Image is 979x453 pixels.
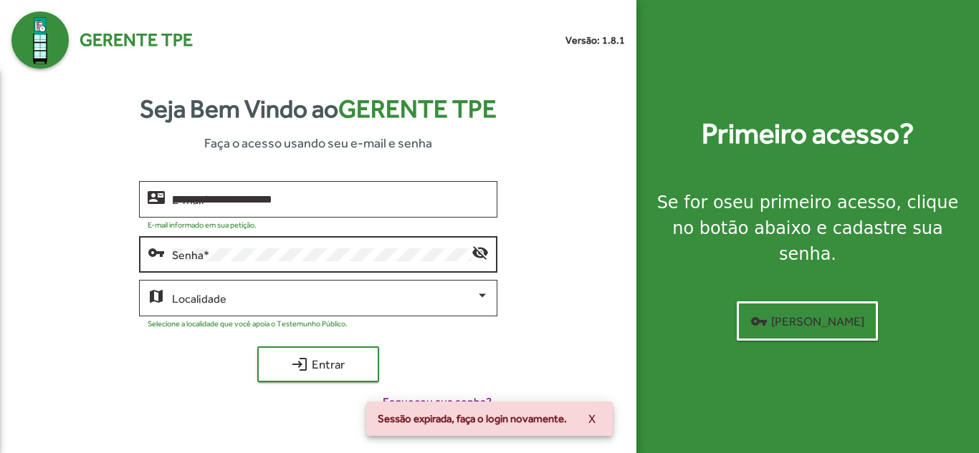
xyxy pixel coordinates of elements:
[737,301,878,341] button: [PERSON_NAME]
[724,193,897,213] strong: seu primeiro acesso
[80,26,193,54] span: Gerente TPE
[204,133,432,152] span: Faça o acesso usando seu e-mail e senha
[257,346,379,382] button: Entrar
[148,243,165,260] mat-icon: vpn_key
[11,11,69,69] img: Logo Gerente
[654,190,962,267] div: Se for o , clique no botão abaixo e cadastre sua senha.
[148,287,165,304] mat-icon: map
[750,308,864,334] span: [PERSON_NAME]
[140,90,497,128] strong: Seja Bem Vindo ao
[148,188,165,205] mat-icon: contact_mail
[702,112,914,155] strong: Primeiro acesso?
[750,313,768,330] mat-icon: vpn_key
[338,94,497,123] span: Gerente TPE
[588,406,596,432] span: X
[472,243,489,260] mat-icon: visibility_off
[291,356,308,373] mat-icon: login
[148,319,348,328] mat-hint: Selecione a localidade que você apoia o Testemunho Público.
[378,411,567,426] span: Sessão expirada, faça o login novamente.
[565,33,625,48] small: Versão: 1.8.1
[148,220,257,229] mat-hint: E-mail informado em sua petição.
[577,406,607,432] button: X
[270,351,366,377] span: Entrar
